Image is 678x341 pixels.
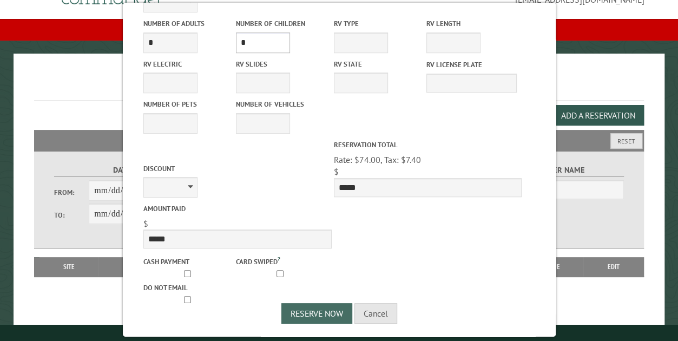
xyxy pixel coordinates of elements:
[54,164,194,176] label: Dates
[34,130,644,150] h2: Filters
[98,257,176,277] th: Dates
[333,154,420,165] span: Rate: $74.00, Tax: $7.40
[551,105,644,126] button: Add a Reservation
[426,18,516,29] label: RV Length
[426,60,516,70] label: RV License Plate
[610,133,642,149] button: Reset
[143,163,331,174] label: Discount
[143,218,148,229] span: $
[143,59,233,69] label: RV Electric
[333,166,338,177] span: $
[54,210,89,220] label: To:
[277,255,280,263] a: ?
[333,59,424,69] label: RV State
[143,99,233,109] label: Number of Pets
[235,18,326,29] label: Number of Children
[235,99,326,109] label: Number of Vehicles
[333,18,424,29] label: RV Type
[333,140,522,150] label: Reservation Total
[235,254,326,266] label: Card swiped
[354,303,397,324] button: Cancel
[143,257,233,267] label: Cash payment
[583,257,644,277] th: Edit
[143,18,233,29] label: Number of Adults
[235,59,326,69] label: RV Slides
[34,71,644,101] h1: Reservations
[143,283,233,293] label: Do not email
[54,187,89,198] label: From:
[143,204,331,214] label: Amount paid
[281,303,352,324] button: Reserve Now
[40,257,98,277] th: Site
